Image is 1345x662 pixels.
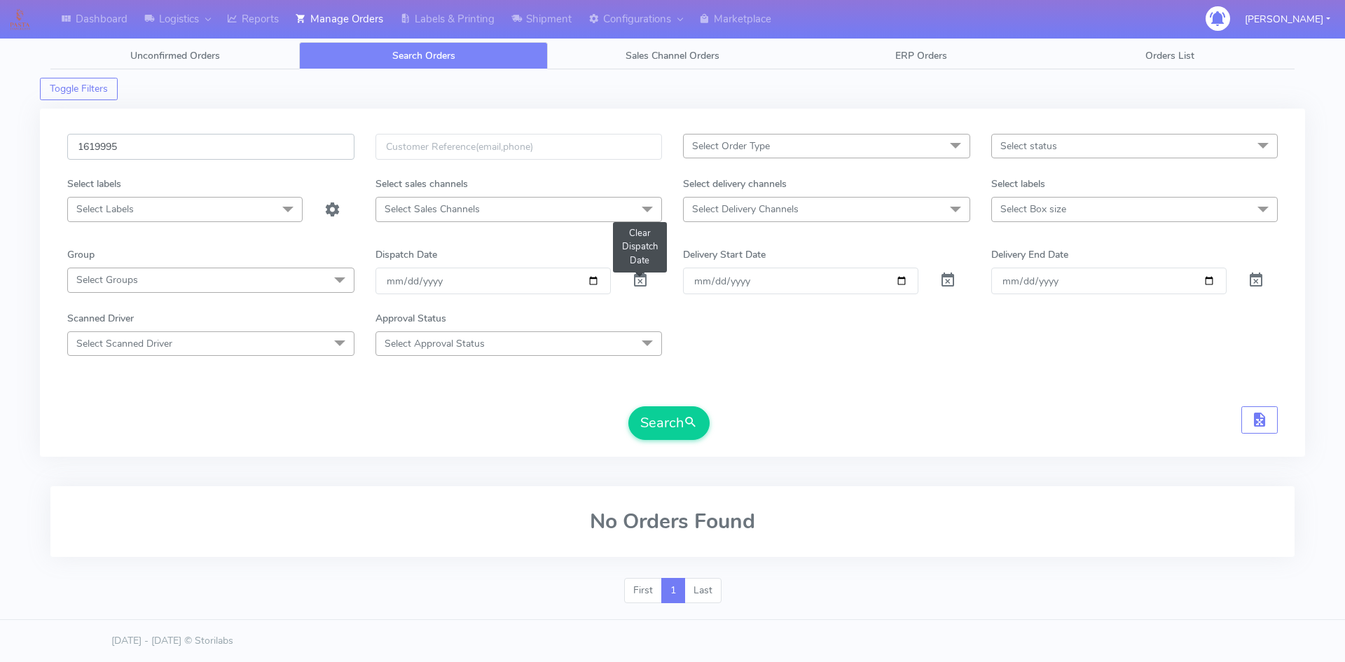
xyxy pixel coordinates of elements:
[375,247,437,262] label: Dispatch Date
[392,49,455,62] span: Search Orders
[1000,139,1057,153] span: Select status
[661,578,685,603] a: 1
[76,337,172,350] span: Select Scanned Driver
[67,177,121,191] label: Select labels
[683,247,766,262] label: Delivery Start Date
[76,273,138,287] span: Select Groups
[628,406,710,440] button: Search
[67,510,1278,533] h2: No Orders Found
[895,49,947,62] span: ERP Orders
[1000,202,1066,216] span: Select Box size
[67,311,134,326] label: Scanned Driver
[130,49,220,62] span: Unconfirmed Orders
[67,134,354,160] input: Order Id
[50,42,1295,69] ul: Tabs
[385,337,485,350] span: Select Approval Status
[40,78,118,100] button: Toggle Filters
[375,177,468,191] label: Select sales channels
[1234,5,1341,34] button: [PERSON_NAME]
[375,134,663,160] input: Customer Reference(email,phone)
[626,49,719,62] span: Sales Channel Orders
[1145,49,1194,62] span: Orders List
[991,177,1045,191] label: Select labels
[67,247,95,262] label: Group
[375,311,446,326] label: Approval Status
[692,139,770,153] span: Select Order Type
[991,247,1068,262] label: Delivery End Date
[683,177,787,191] label: Select delivery channels
[76,202,134,216] span: Select Labels
[385,202,480,216] span: Select Sales Channels
[692,202,799,216] span: Select Delivery Channels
